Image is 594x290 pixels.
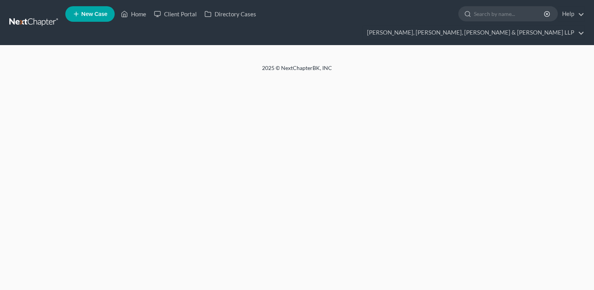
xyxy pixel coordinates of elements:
[81,11,107,17] span: New Case
[201,7,260,21] a: Directory Cases
[150,7,201,21] a: Client Portal
[558,7,584,21] a: Help
[75,64,519,78] div: 2025 © NextChapterBK, INC
[474,7,545,21] input: Search by name...
[117,7,150,21] a: Home
[363,26,584,40] a: [PERSON_NAME], [PERSON_NAME], [PERSON_NAME] & [PERSON_NAME] LLP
